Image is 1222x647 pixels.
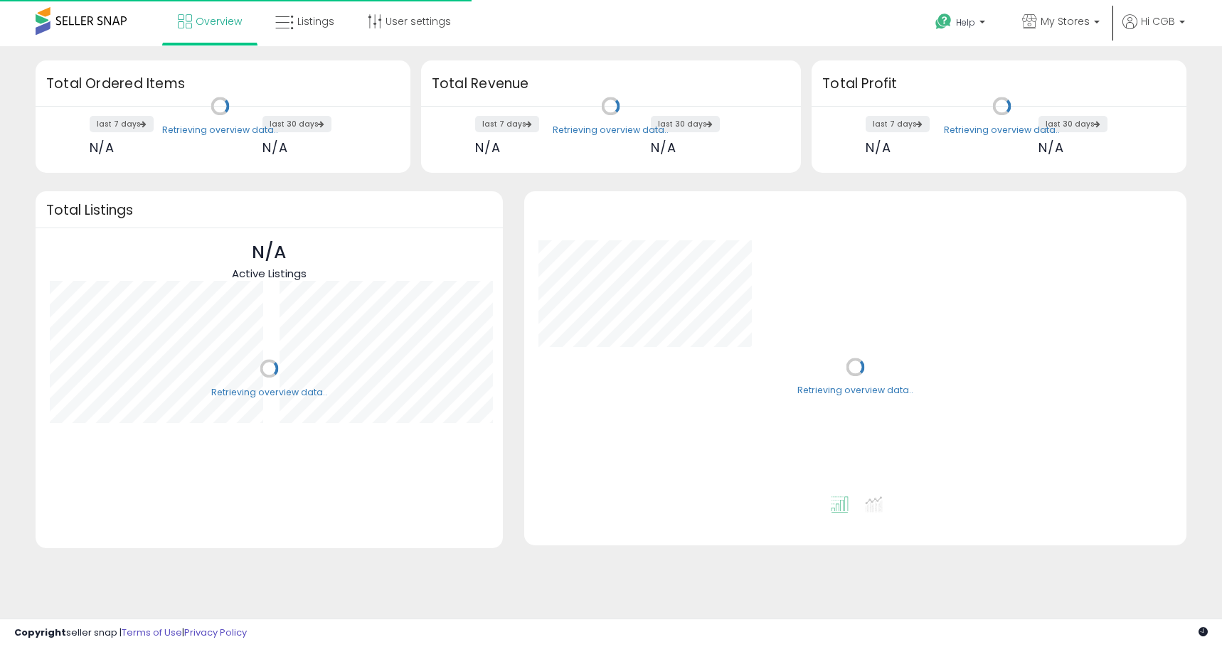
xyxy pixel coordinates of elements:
[196,14,242,28] span: Overview
[1122,14,1185,46] a: Hi CGB
[14,626,66,639] strong: Copyright
[211,386,327,399] div: Retrieving overview data..
[297,14,334,28] span: Listings
[1041,14,1090,28] span: My Stores
[924,2,999,46] a: Help
[1141,14,1175,28] span: Hi CGB
[184,626,247,639] a: Privacy Policy
[956,16,975,28] span: Help
[944,124,1060,137] div: Retrieving overview data..
[797,385,913,397] div: Retrieving overview data..
[162,124,278,137] div: Retrieving overview data..
[935,13,952,31] i: Get Help
[122,626,182,639] a: Terms of Use
[14,626,247,640] div: seller snap | |
[553,124,669,137] div: Retrieving overview data..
